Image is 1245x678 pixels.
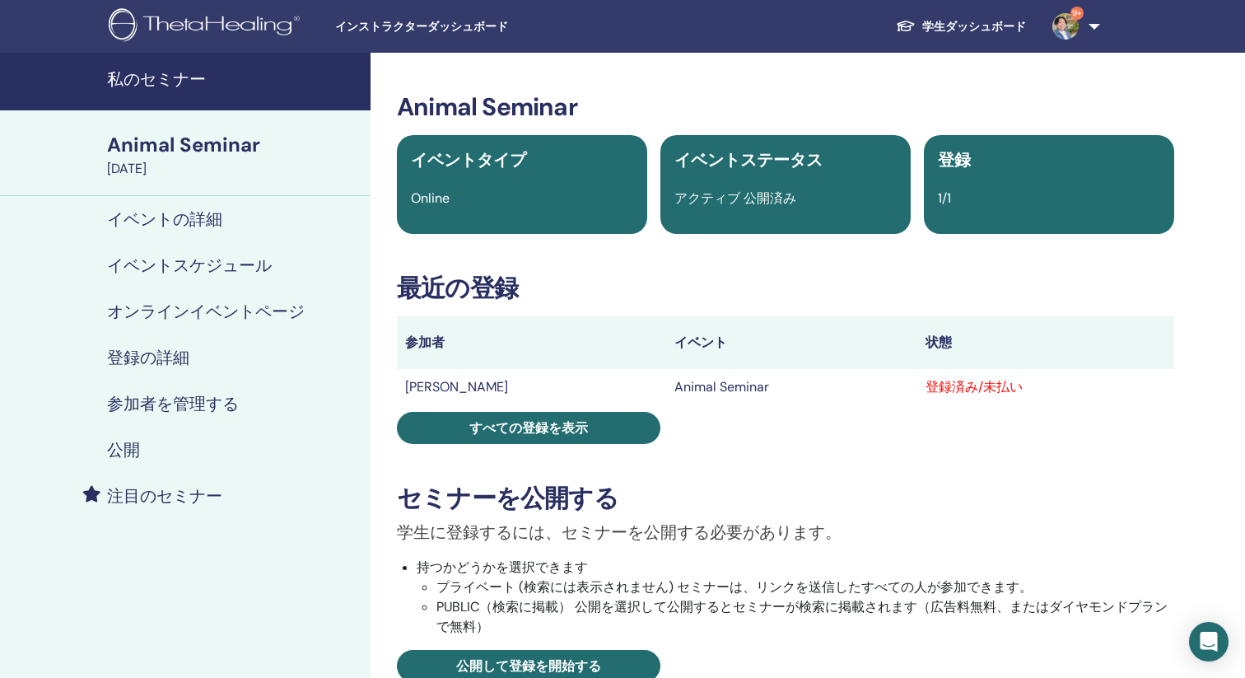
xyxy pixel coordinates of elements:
[411,189,450,207] span: Online
[674,189,796,207] span: アクティブ 公開済み
[107,159,361,179] div: [DATE]
[107,486,222,506] h4: 注目のセミナー
[896,19,916,33] img: graduation-cap-white.svg
[107,302,305,321] h4: オンラインイベントページ
[107,131,361,159] div: Animal Seminar
[109,8,305,45] img: logo.png
[883,12,1039,42] a: 学生ダッシュボード
[107,348,189,367] h4: 登録の詳細
[397,369,666,405] td: [PERSON_NAME]
[397,412,660,444] a: すべての登録を表示
[436,597,1174,637] li: PUBLIC（検索に掲載） 公開を選択して公開するとセミナーが検索に掲載されます（広告料無料、またはダイヤモンドプランで無料）
[397,484,1174,513] h3: セミナーを公開する
[917,316,1174,369] th: 状態
[411,149,526,171] span: イベントタイプ
[417,558,1174,637] li: 持つかどうかを選択できます
[666,369,917,405] td: Animal Seminar
[666,316,917,369] th: イベント
[1052,13,1079,40] img: default.jpg
[456,657,601,675] span: 公開して登録を開始する
[1189,622,1229,662] div: Open Intercom Messenger
[397,316,666,369] th: 参加者
[397,92,1174,122] h3: Animal Seminar
[107,69,361,89] h4: 私のセミナー
[938,149,971,171] span: 登録
[335,18,582,35] span: インストラクターダッシュボード
[107,440,140,460] h4: 公開
[397,274,1174,303] h3: 最近の登録
[107,394,239,414] h4: 参加者を管理する
[436,577,1174,597] li: プライベート (検索には表示されません) セミナーは、リンクを送信したすべての人が参加できます。
[1070,7,1084,20] span: 9+
[397,520,1174,545] p: 学生に登録するには、セミナーを公開する必要があります。
[469,419,588,437] span: すべての登録を表示
[926,377,1166,397] div: 登録済み/未払い
[107,209,222,229] h4: イベントの詳細
[674,149,823,171] span: イベントステータス
[107,255,272,275] h4: イベントスケジュール
[97,131,371,179] a: Animal Seminar[DATE]
[938,189,951,207] span: 1/1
